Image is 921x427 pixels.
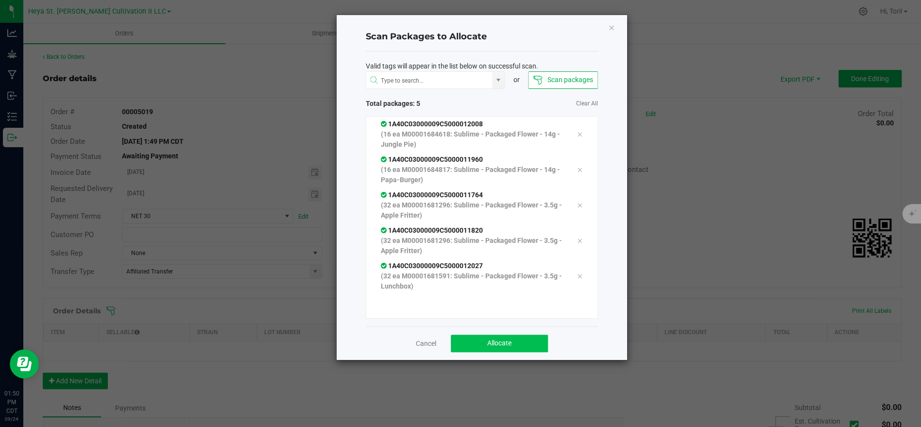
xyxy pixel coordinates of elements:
div: Remove tag [569,270,590,282]
div: Remove tag [569,128,590,140]
span: 1A40C03000009C5000011820 [381,226,483,234]
span: 1A40C03000009C5000012027 [381,262,483,270]
a: Clear All [576,100,598,108]
iframe: Resource center [10,349,39,378]
span: 1A40C03000009C5000012008 [381,120,483,128]
span: 1A40C03000009C5000011960 [381,155,483,163]
div: Remove tag [569,164,590,175]
div: or [505,75,528,85]
div: Remove tag [569,235,590,246]
p: (32 ea M00001681591: Sublime - Packaged Flower - 3.5g - Lunchbox) [381,271,563,291]
button: Allocate [451,335,548,352]
span: In Sync [381,226,388,234]
p: (16 ea M00001684817: Sublime - Packaged Flower - 14g - Papa-Burger) [381,165,563,185]
div: Remove tag [569,199,590,211]
p: (32 ea M00001681296: Sublime - Packaged Flower - 3.5g - Apple Fritter) [381,236,563,256]
span: In Sync [381,191,388,199]
button: Close [608,21,615,33]
span: Valid tags will appear in the list below on successful scan. [366,61,538,71]
span: 1A40C03000009C5000011764 [381,191,483,199]
input: NO DATA FOUND [366,72,493,89]
span: In Sync [381,120,388,128]
span: Allocate [487,339,512,347]
h4: Scan Packages to Allocate [366,31,598,43]
span: In Sync [381,155,388,163]
span: Total packages: 5 [366,99,482,109]
p: (16 ea M00001684618: Sublime - Packaged Flower - 14g - Jungle Pie) [381,129,563,150]
span: In Sync [381,262,388,270]
button: Scan packages [528,71,597,89]
p: (32 ea M00001681296: Sublime - Packaged Flower - 3.5g - Apple Fritter) [381,200,563,221]
a: Cancel [416,339,436,348]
